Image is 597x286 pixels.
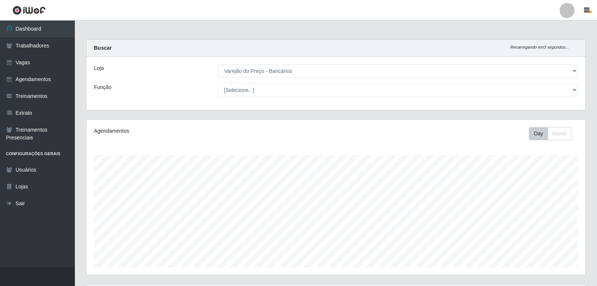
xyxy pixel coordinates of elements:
[94,64,104,72] label: Loja
[529,127,578,140] div: Toolbar with button groups
[94,83,112,91] label: Função
[510,45,569,49] i: Recarregando em 3 segundos...
[529,127,548,140] button: Day
[12,6,46,15] img: CoreUI Logo
[94,45,112,51] strong: Buscar
[94,127,289,135] div: Agendamentos
[529,127,572,140] div: First group
[548,127,572,140] button: Month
